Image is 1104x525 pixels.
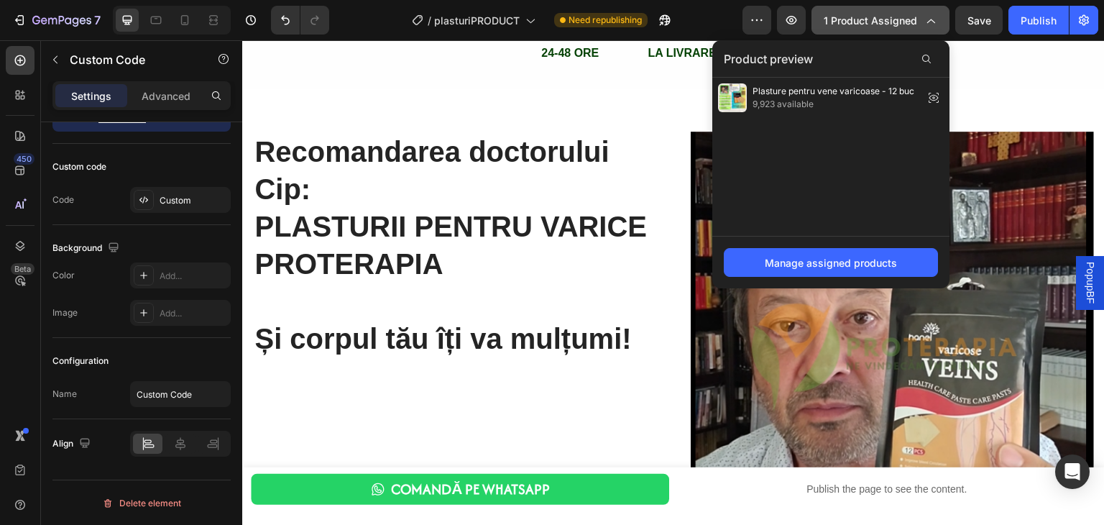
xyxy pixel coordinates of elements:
[52,193,74,206] div: Code
[52,492,231,515] button: Delete element
[71,88,111,104] p: Settings
[497,3,589,24] p: RETUR GRATUIT
[52,306,78,319] div: Image
[6,6,107,35] button: 7
[52,269,75,282] div: Color
[11,263,34,275] div: Beta
[404,3,476,24] p: LA LIVRARE
[160,194,227,207] div: Custom
[448,91,852,514] img: Alt Image
[52,160,106,173] div: Custom code
[1055,455,1090,489] div: Open Intercom Messenger
[811,6,949,35] button: 1 product assigned
[1008,6,1069,35] button: Publish
[52,355,109,367] div: Configuration
[569,14,642,27] span: Need republishing
[765,255,897,270] div: Manage assigned products
[52,388,77,401] div: Name
[242,40,1104,525] iframe: Design area
[1021,13,1057,28] div: Publish
[149,439,308,459] div: COMANDĂ PE WHATSAPP
[824,13,917,28] span: 1 product assigned
[967,14,991,27] span: Save
[841,222,855,263] span: PopupBF
[14,153,34,165] div: 450
[271,6,329,35] div: Undo/Redo
[142,88,190,104] p: Advanced
[94,12,101,29] p: 7
[436,442,854,457] p: Publish the page to see the content.
[9,434,427,465] button: COMANDĂ PE WHATSAPP
[724,248,938,277] button: Manage assigned products
[102,495,181,512] div: Delete element
[753,85,914,98] span: Plasture pentru vene varicoase - 12 buc
[52,239,122,258] div: Background
[160,270,227,283] div: Add...
[718,83,747,112] img: preview-img
[724,50,813,68] span: Product preview
[434,13,520,28] span: plasturiPRODUCT
[955,6,1003,35] button: Save
[272,3,383,24] p: 24-48 ORE
[52,434,93,454] div: Align
[160,307,227,320] div: Add...
[428,13,431,28] span: /
[753,98,914,111] span: 9,923 available
[70,51,192,68] p: Custom Code
[11,91,414,319] h4: Recomandarea doctorului Cip: PLASTURII PENTRU VARICE PROTERAPIA Și corpul tău îți va mulțumi!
